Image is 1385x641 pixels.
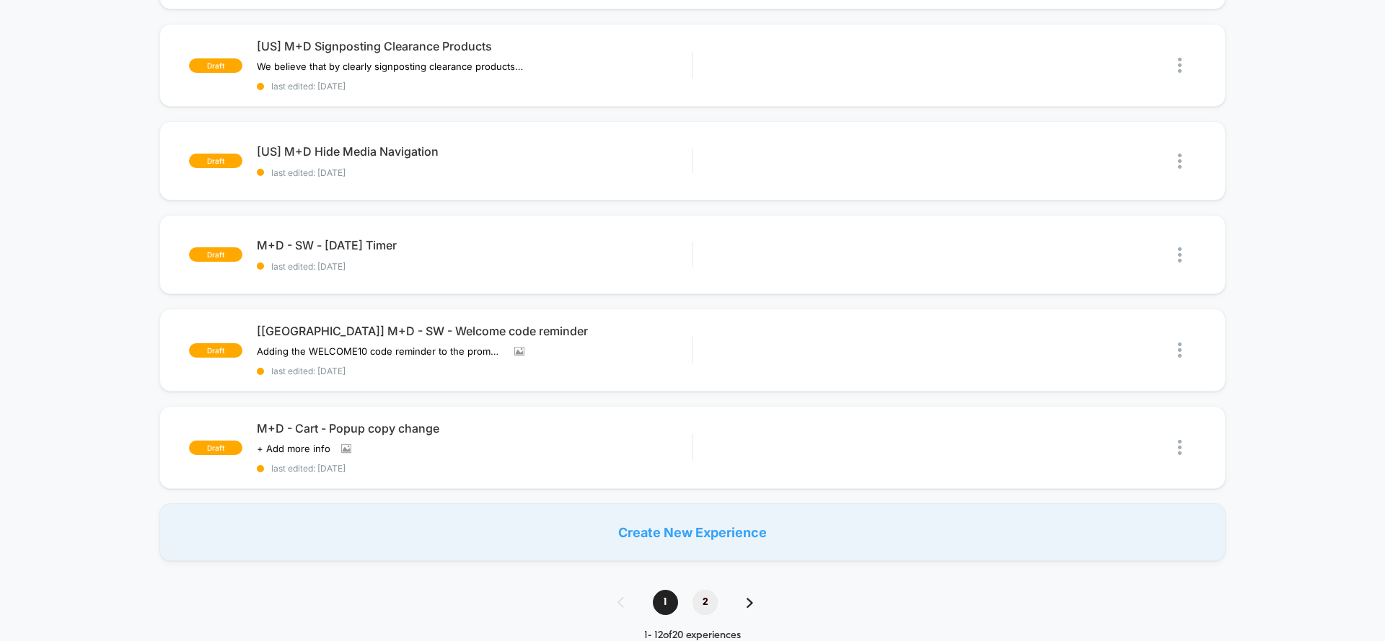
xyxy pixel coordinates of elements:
[189,343,242,358] span: draft
[257,81,692,92] span: last edited: [DATE]
[189,247,242,262] span: draft
[257,463,692,474] span: last edited: [DATE]
[1178,440,1182,455] img: close
[653,590,678,615] span: 1
[1178,58,1182,73] img: close
[692,590,718,615] span: 2
[257,324,692,338] span: [[GEOGRAPHIC_DATA]] M+D - SW - Welcome code reminder
[257,421,692,436] span: M+D - Cart - Popup copy change
[257,443,330,454] span: + Add more info
[257,345,504,357] span: Adding the WELCOME10 code reminder to the promo bar, for new subscribers
[257,238,692,252] span: M+D - SW - [DATE] Timer
[189,441,242,455] span: draft
[257,144,692,159] span: [US] M+D Hide Media Navigation
[1178,247,1182,262] img: close
[257,39,692,53] span: [US] M+D Signposting Clearance Products
[747,598,753,608] img: pagination forward
[159,503,1226,561] div: Create New Experience
[257,366,692,376] span: last edited: [DATE]
[189,58,242,73] span: draft
[189,154,242,168] span: draft
[257,61,524,72] span: We believe that by clearly signposting clearance products that can be purchased at a significant ...
[1178,154,1182,169] img: close
[257,261,692,272] span: last edited: [DATE]
[1178,342,1182,358] img: close
[257,167,692,178] span: last edited: [DATE]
